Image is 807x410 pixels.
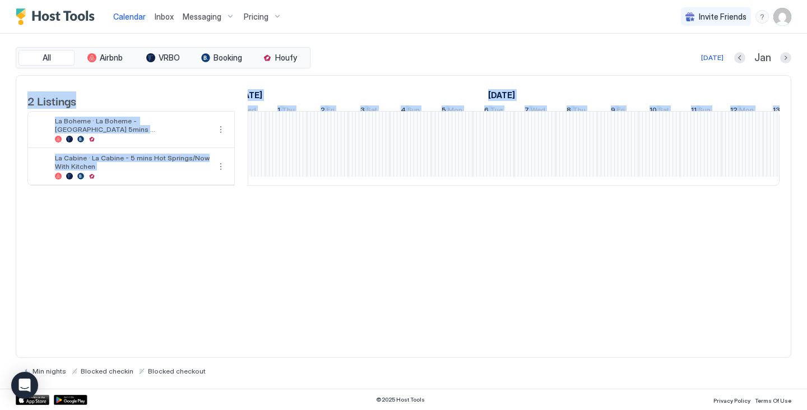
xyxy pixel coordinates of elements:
div: Open Intercom Messenger [11,372,38,399]
span: Sun [407,105,420,117]
div: listing image [35,158,53,176]
span: Min nights [33,367,66,375]
a: January 5, 2026 [439,103,465,119]
a: Host Tools Logo [16,8,100,25]
button: More options [214,160,228,173]
span: © 2025 Host Tools [376,396,425,403]
span: Calendar [113,12,146,21]
span: 8 [567,105,571,117]
span: Wed [531,105,545,117]
span: Blocked checkout [148,367,206,375]
span: 13 [773,105,780,117]
a: January 3, 2026 [358,103,380,119]
span: 7 [525,105,529,117]
span: Fri [617,105,625,117]
span: Blocked checkin [81,367,133,375]
span: Invite Friends [699,12,746,22]
span: Thu [573,105,586,117]
a: January 7, 2026 [522,103,548,119]
a: January 6, 2026 [481,103,505,119]
button: All [18,50,75,66]
div: [DATE] [701,53,723,63]
button: Airbnb [77,50,133,66]
a: January 2, 2026 [318,103,337,119]
span: All [43,53,51,63]
button: Houfy [252,50,308,66]
span: Sun [698,105,711,117]
a: Privacy Policy [713,394,750,406]
span: La Cabine · La Cabine - 5 mins Hot Springs/Now With Kitchen [55,154,210,171]
span: 9 [611,105,615,117]
a: January 8, 2026 [564,103,588,119]
button: Booking [193,50,249,66]
span: Inbox [155,12,174,21]
a: January 1, 2026 [275,103,298,119]
a: Google Play Store [54,395,87,405]
button: Next month [780,52,791,63]
span: 2 Listings [27,92,76,109]
a: January 12, 2026 [727,103,757,119]
a: Inbox [155,11,174,22]
a: December 19, 2025 [233,87,265,103]
a: January 4, 2026 [398,103,423,119]
a: January 9, 2026 [608,103,628,119]
span: Airbnb [100,53,123,63]
button: [DATE] [699,51,725,65]
span: 3 [360,105,365,117]
span: 2 [321,105,325,117]
div: tab-group [16,47,310,68]
span: VRBO [159,53,180,63]
span: Jan [754,52,771,65]
span: Fri [327,105,335,117]
a: January 1, 2026 [485,87,518,103]
span: 5 [442,105,446,117]
span: Booking [214,53,242,63]
div: listing image [35,121,53,139]
span: Houfy [275,53,297,63]
a: January 11, 2026 [688,103,713,119]
div: menu [755,10,769,24]
span: Sat [367,105,377,117]
button: More options [214,123,228,136]
span: Mon [448,105,462,117]
span: Messaging [183,12,221,22]
a: Terms Of Use [755,394,791,406]
span: 6 [484,105,489,117]
a: January 13, 2026 [770,103,797,119]
a: Calendar [113,11,146,22]
button: VRBO [135,50,191,66]
div: User profile [773,8,791,26]
a: January 10, 2026 [647,103,672,119]
span: Mon [739,105,754,117]
span: La Boheme · La Boheme - [GEOGRAPHIC_DATA] 5mins [GEOGRAPHIC_DATA] [55,117,210,133]
div: menu [214,123,228,136]
span: Tue [490,105,503,117]
span: 1 [277,105,280,117]
span: 11 [691,105,697,117]
button: Previous month [734,52,745,63]
span: Privacy Policy [713,397,750,404]
span: 12 [730,105,738,117]
span: 4 [401,105,406,117]
a: App Store [16,395,49,405]
span: Wed [242,105,256,117]
span: Sat [658,105,669,117]
span: Thu [282,105,295,117]
span: 10 [650,105,657,117]
div: menu [214,160,228,173]
span: Pricing [244,12,268,22]
span: Terms Of Use [755,397,791,404]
